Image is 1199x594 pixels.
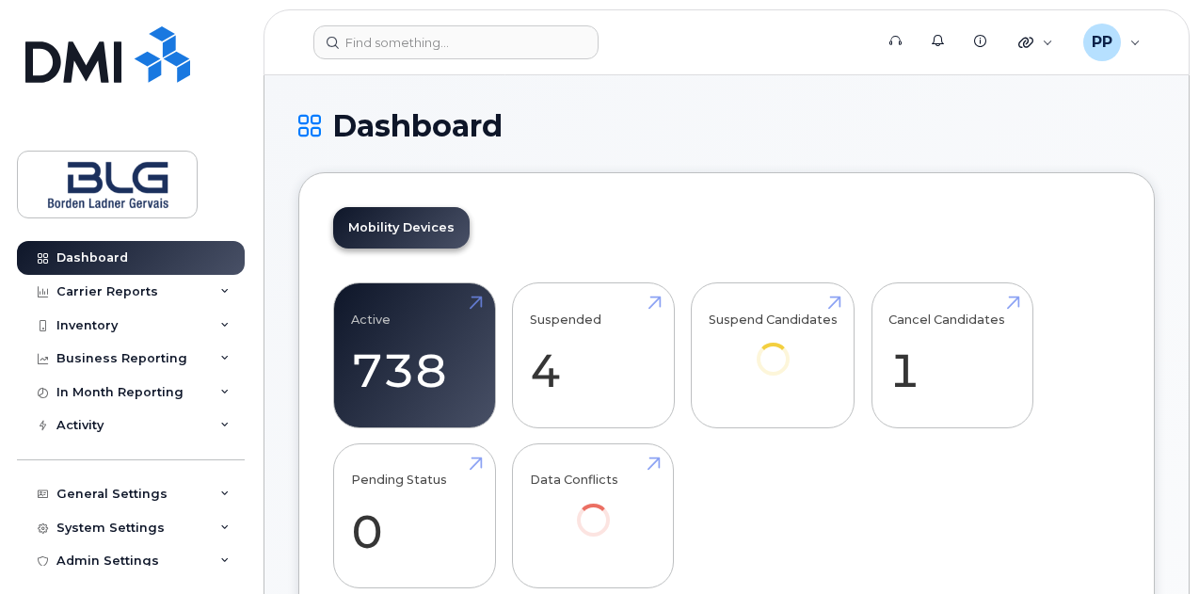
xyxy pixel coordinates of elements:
a: Suspended 4 [530,294,657,418]
a: Suspend Candidates [709,294,838,402]
a: Mobility Devices [333,207,470,249]
a: Data Conflicts [530,454,657,562]
a: Cancel Candidates 1 [888,294,1015,418]
a: Active 738 [351,294,478,418]
h1: Dashboard [298,109,1155,142]
a: Pending Status 0 [351,454,478,578]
